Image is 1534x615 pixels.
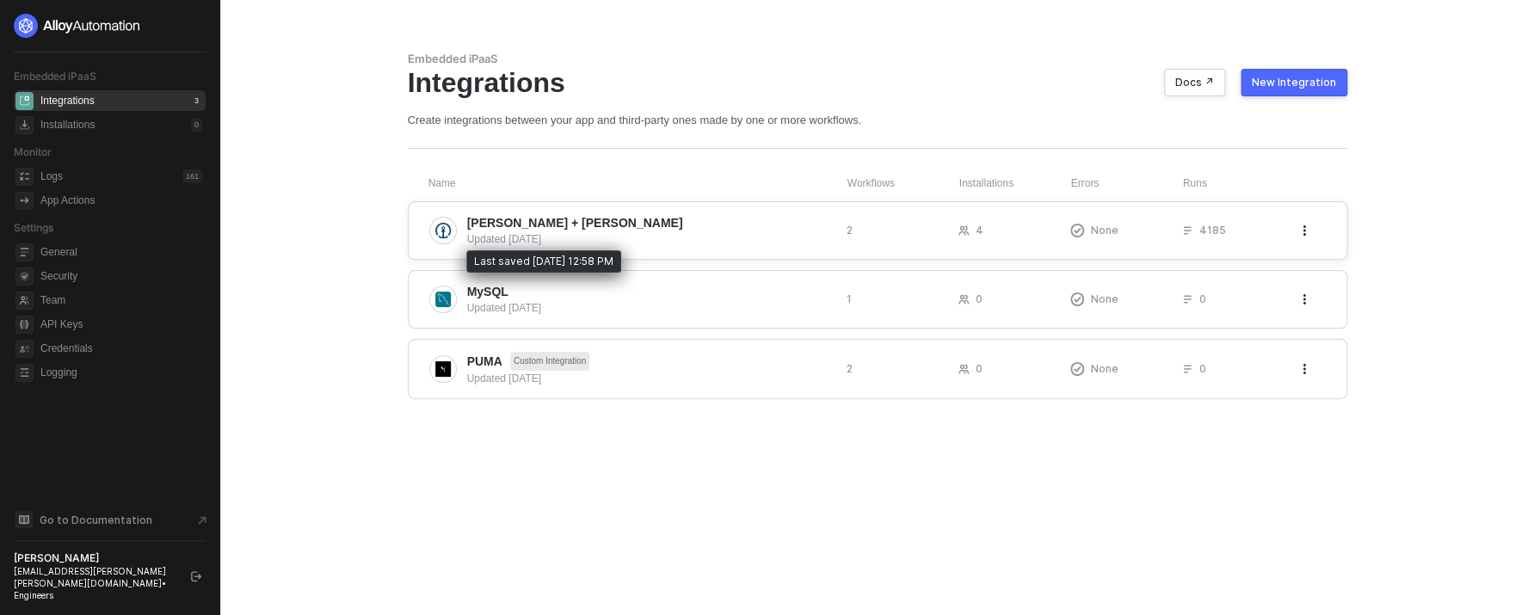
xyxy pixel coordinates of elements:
span: Settings [14,221,53,234]
span: PUMA [467,353,502,370]
div: New Integration [1252,76,1336,89]
span: installations [15,116,34,134]
span: document-arrow [194,512,211,529]
span: icon-threedots [1299,225,1309,236]
span: Team [40,290,202,311]
span: icon-list [1182,364,1192,374]
span: Credentials [40,338,202,359]
img: integration-icon [435,361,451,377]
span: 4185 [1199,223,1226,237]
div: Logs [40,169,63,184]
div: App Actions [40,194,95,208]
img: integration-icon [435,223,451,238]
div: Workflows [847,176,959,191]
div: Embedded iPaaS [408,52,1347,66]
img: logo [14,14,141,38]
span: 0 [1199,361,1206,376]
span: icon-threedots [1299,364,1309,374]
span: icon-exclamation [1070,362,1084,376]
div: Integrations [40,94,95,108]
span: Embedded iPaaS [14,70,96,83]
div: 0 [191,118,202,132]
img: integration-icon [435,292,451,307]
button: Docs ↗ [1164,69,1225,96]
span: integrations [15,92,34,110]
span: logging [15,364,34,382]
div: Docs ↗ [1175,76,1214,89]
span: Logging [40,362,202,383]
span: None [1091,292,1118,306]
span: documentation [15,511,33,528]
div: Create integrations between your app and third-party ones made by one or more workflows. [408,113,1347,127]
span: credentials [15,340,34,358]
span: 0 [976,361,983,376]
span: 1 [847,292,852,306]
span: icon-users [958,294,969,304]
div: Installations [959,176,1071,191]
span: general [15,243,34,261]
span: [PERSON_NAME] + [PERSON_NAME] [467,214,683,231]
span: icon-threedots [1299,294,1309,304]
span: icon-list [1182,225,1192,236]
div: [EMAIL_ADDRESS][PERSON_NAME][PERSON_NAME][DOMAIN_NAME] • Engineers [14,565,176,601]
span: 2 [847,361,853,376]
a: logo [14,14,206,38]
div: Integrations [408,66,1347,99]
span: Custom Integration [510,352,590,371]
span: 0 [976,292,983,306]
span: Security [40,266,202,286]
span: Monitor [14,145,52,158]
span: icon-exclamation [1070,292,1084,306]
span: api-key [15,316,34,334]
span: API Keys [40,314,202,335]
span: Go to Documentation [40,513,152,527]
span: icon-users [958,364,969,374]
div: 3 [191,94,202,108]
a: Knowledge Base [14,509,206,530]
span: General [40,242,202,262]
span: icon-exclamation [1070,224,1084,237]
span: logout [191,571,201,581]
span: icon-users [958,225,969,236]
div: Errors [1071,176,1183,191]
div: Updated [DATE] [467,231,833,247]
span: security [15,268,34,286]
span: icon-app-actions [15,192,34,210]
div: Updated [DATE] [467,300,833,316]
div: Runs [1183,176,1301,191]
span: None [1091,361,1118,376]
div: Installations [40,118,95,132]
span: 2 [847,223,853,237]
span: 0 [1199,292,1206,306]
div: Last saved [DATE] 12:58 PM [466,250,621,273]
span: 4 [976,223,983,237]
span: icon-list [1182,294,1192,304]
span: team [15,292,34,310]
div: Name [428,176,847,191]
span: None [1091,223,1118,237]
div: Updated [DATE] [467,371,833,386]
span: MySQL [467,283,508,300]
span: icon-logs [15,168,34,186]
div: [PERSON_NAME] [14,551,176,565]
button: New Integration [1241,69,1347,96]
div: 161 [182,169,202,183]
